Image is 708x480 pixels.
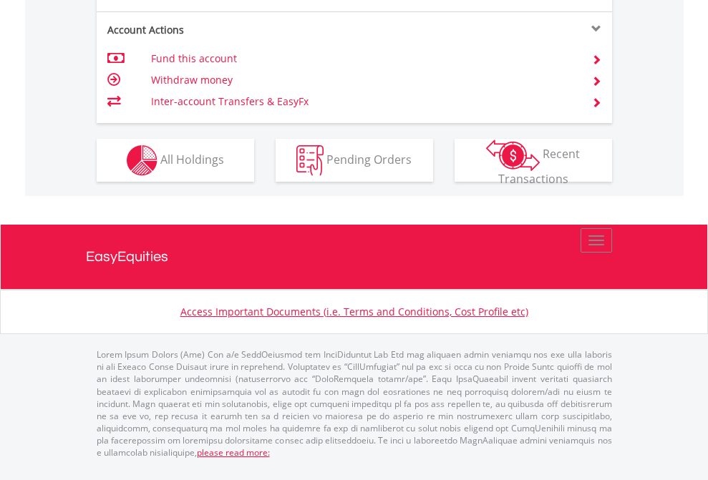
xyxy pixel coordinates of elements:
[296,145,324,176] img: pending_instructions-wht.png
[97,348,612,459] p: Lorem Ipsum Dolors (Ame) Con a/e SeddOeiusmod tem InciDiduntut Lab Etd mag aliquaen admin veniamq...
[151,91,574,112] td: Inter-account Transfers & EasyFx
[97,139,254,182] button: All Holdings
[86,225,623,289] a: EasyEquities
[180,305,528,318] a: Access Important Documents (i.e. Terms and Conditions, Cost Profile etc)
[151,48,574,69] td: Fund this account
[486,139,540,171] img: transactions-zar-wht.png
[97,23,354,37] div: Account Actions
[197,446,270,459] a: please read more:
[326,151,412,167] span: Pending Orders
[160,151,224,167] span: All Holdings
[276,139,433,182] button: Pending Orders
[127,145,157,176] img: holdings-wht.png
[151,69,574,91] td: Withdraw money
[455,139,612,182] button: Recent Transactions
